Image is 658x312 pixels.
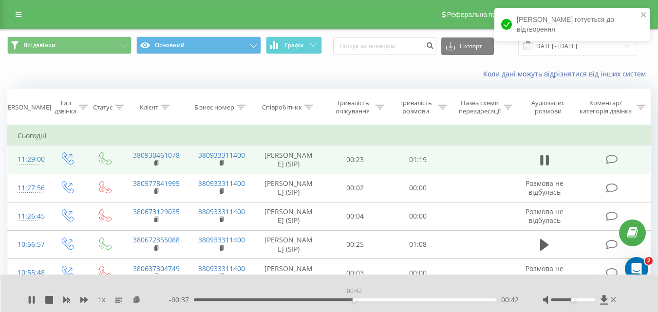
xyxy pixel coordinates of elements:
[198,179,245,188] a: 380933311400
[169,295,194,305] span: - 00:37
[526,264,564,282] span: Розмова не відбулась
[324,146,387,174] td: 00:23
[395,99,436,115] div: Тривалість розмови
[333,37,436,55] input: Пошук за номером
[526,179,564,197] span: Розмова не відбулась
[333,99,373,115] div: Тривалість очікування
[640,11,647,20] button: close
[133,264,180,273] a: 380637304749
[324,259,387,287] td: 00:03
[140,103,158,111] div: Клієнт
[447,11,519,18] span: Реферальна програма
[136,37,261,54] button: Основний
[494,8,650,41] div: [PERSON_NAME] готується до відтворення
[198,264,245,273] a: 380933311400
[285,42,304,49] span: Графік
[387,202,450,230] td: 00:00
[353,298,357,302] div: Accessibility label
[483,69,651,78] a: Коли дані можуть відрізнятися вiд інших систем
[458,99,501,115] div: Назва схеми переадресації
[324,230,387,258] td: 00:25
[133,150,180,160] a: 380930461078
[55,99,76,115] div: Тип дзвінка
[441,37,494,55] button: Експорт
[93,103,113,111] div: Статус
[254,146,324,174] td: [PERSON_NAME] (SIP)
[324,174,387,202] td: 00:02
[254,174,324,202] td: [PERSON_NAME] (SIP)
[18,263,38,282] div: 10:55:48
[262,103,302,111] div: Співробітник
[133,179,180,188] a: 380577841995
[98,295,105,305] span: 1 x
[23,41,56,49] span: Всі дзвінки
[198,150,245,160] a: 380933311400
[501,295,519,305] span: 00:42
[133,235,180,244] a: 380672355088
[254,230,324,258] td: [PERSON_NAME] (SIP)
[577,99,634,115] div: Коментар/категорія дзвінка
[18,207,38,226] div: 11:26:45
[324,202,387,230] td: 00:04
[524,99,573,115] div: Аудіозапис розмови
[645,257,653,265] span: 2
[18,150,38,169] div: 11:29:00
[345,284,364,298] div: 00:42
[625,257,648,280] iframe: Intercom live chat
[198,207,245,216] a: 380933311400
[254,259,324,287] td: [PERSON_NAME] (SIP)
[133,207,180,216] a: 380673129035
[18,235,38,254] div: 10:56:57
[526,207,564,225] span: Розмова не відбулась
[7,37,132,54] button: Всі дзвінки
[198,235,245,244] a: 380933311400
[387,174,450,202] td: 00:00
[254,202,324,230] td: [PERSON_NAME] (SIP)
[8,126,651,146] td: Сьогодні
[266,37,322,54] button: Графік
[194,103,234,111] div: Бізнес номер
[387,146,450,174] td: 01:19
[571,298,575,302] div: Accessibility label
[387,259,450,287] td: 00:00
[18,179,38,198] div: 11:27:56
[387,230,450,258] td: 01:08
[2,103,51,111] div: [PERSON_NAME]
